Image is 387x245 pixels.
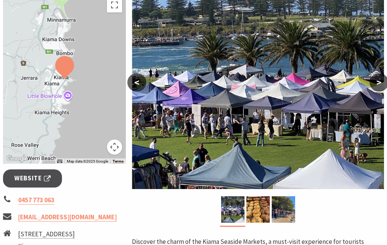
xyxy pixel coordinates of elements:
a: Website [3,169,62,187]
img: Kiama Seaside Market [221,196,245,223]
a: Click to see this area on Google Maps [5,154,30,164]
span: Website [14,173,51,183]
img: Google [5,154,30,164]
img: Market ptoduce [246,196,270,223]
span: Map data ©2025 Google [67,159,108,163]
button: Map camera controls [107,140,122,155]
a: Terms (opens in new tab) [113,159,124,164]
a: 0457 773 063 [18,196,54,205]
a: [EMAIL_ADDRESS][DOMAIN_NAME] [18,213,117,222]
button: < [127,73,146,91]
button: Keyboard shortcuts [57,159,62,164]
img: market photo [272,196,295,223]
